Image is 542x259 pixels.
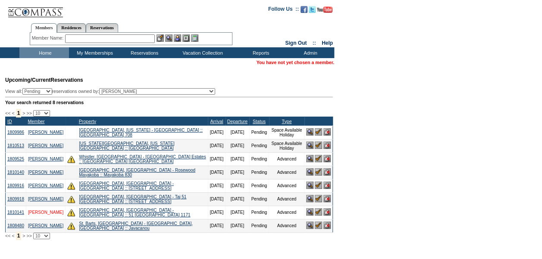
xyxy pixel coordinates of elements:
a: 1809916 [7,183,24,188]
td: [DATE] [226,192,249,206]
img: Cancel Reservation [323,155,331,162]
div: Member Name: [32,34,65,42]
img: Confirm Reservation [315,142,322,149]
img: View Reservation [306,208,313,216]
td: [DATE] [226,152,249,166]
a: Subscribe to our YouTube Channel [317,9,332,14]
img: Become our fan on Facebook [301,6,307,13]
a: 1810513 [7,143,24,148]
td: Advanced [269,179,304,192]
a: Member [28,119,44,124]
span: :: [313,40,316,46]
a: [PERSON_NAME] [28,170,63,175]
a: Type [282,119,291,124]
td: Advanced [269,206,304,219]
img: Cancel Reservation [323,128,331,136]
a: Property [79,119,96,124]
img: Cancel Reservation [323,195,331,202]
td: Pending [249,139,269,152]
td: [DATE] [226,166,249,179]
img: View [165,34,172,42]
img: View Reservation [306,195,313,202]
img: Cancel Reservation [323,182,331,189]
img: Confirm Reservation [315,128,322,136]
td: Home [19,47,69,58]
td: Space Available Holiday [269,126,304,139]
td: Vacation Collection [168,47,235,58]
img: Confirm Reservation [315,208,322,216]
td: Advanced [269,219,304,232]
img: Cancel Reservation [323,168,331,176]
a: [PERSON_NAME] [28,223,63,228]
a: Sign Out [285,40,307,46]
img: View Reservation [306,222,313,229]
td: Pending [249,206,269,219]
a: Departure [227,119,248,124]
td: [DATE] [208,192,225,206]
a: [PERSON_NAME] [28,210,63,215]
td: [DATE] [208,166,225,179]
img: Cancel Reservation [323,222,331,229]
img: Cancel Reservation [323,208,331,216]
a: 1809525 [7,157,24,161]
span: 1 [16,231,22,240]
td: Advanced [269,152,304,166]
a: [GEOGRAPHIC_DATA], [GEOGRAPHIC_DATA] - Taj 51 [GEOGRAPHIC_DATA] :: [STREET_ADDRESS] [79,194,186,204]
span: > [22,233,25,238]
a: [US_STATE][GEOGRAPHIC_DATA], [US_STATE][GEOGRAPHIC_DATA] :: [GEOGRAPHIC_DATA] [79,141,174,151]
img: Impersonate [174,34,181,42]
img: Reservations [182,34,190,42]
span: > [22,111,25,116]
a: [PERSON_NAME] [28,183,63,188]
span: << [5,111,10,116]
div: Your search returned 8 reservations [5,100,333,105]
a: Members [31,23,57,33]
td: Pending [249,152,269,166]
a: 1809918 [7,197,24,201]
img: b_edit.gif [157,34,164,42]
a: [PERSON_NAME] [28,130,63,135]
img: There are insufficient days and/or tokens to cover this reservation [67,195,75,203]
a: St. Barts, [GEOGRAPHIC_DATA] - [GEOGRAPHIC_DATA], [GEOGRAPHIC_DATA] :: Javacanou [79,221,193,231]
div: View all: reservations owned by: [5,88,219,95]
img: View Reservation [306,142,313,149]
td: [DATE] [208,219,225,232]
td: [DATE] [208,126,225,139]
a: [PERSON_NAME] [28,143,63,148]
a: [PERSON_NAME] [28,157,63,161]
td: Advanced [269,166,304,179]
a: Residences [57,23,86,32]
img: b_calculator.gif [191,34,198,42]
span: You have not yet chosen a member. [257,60,334,65]
a: [PERSON_NAME] [28,197,63,201]
a: [GEOGRAPHIC_DATA], [GEOGRAPHIC_DATA] - [GEOGRAPHIC_DATA] :: 51 [GEOGRAPHIC_DATA] 1171 [79,208,190,217]
td: [DATE] [226,179,249,192]
td: Follow Us :: [268,5,299,15]
td: [DATE] [208,139,225,152]
td: [DATE] [226,219,249,232]
a: 1808480 [7,223,24,228]
a: ID [7,119,12,124]
img: Subscribe to our YouTube Channel [317,6,332,13]
a: Reservations [86,23,118,32]
span: Upcoming/Current [5,77,50,83]
a: [GEOGRAPHIC_DATA], [US_STATE] - [GEOGRAPHIC_DATA] :: [GEOGRAPHIC_DATA] 708 [79,128,203,137]
span: < [12,233,14,238]
img: Confirm Reservation [315,168,322,176]
span: >> [26,111,31,116]
img: Cancel Reservation [323,142,331,149]
span: 1 [16,109,22,117]
td: Admin [285,47,334,58]
a: Whistler, [GEOGRAPHIC_DATA] - [GEOGRAPHIC_DATA] Estates :: [GEOGRAPHIC_DATA] [GEOGRAPHIC_DATA] [79,154,206,164]
img: Confirm Reservation [315,182,322,189]
td: Pending [249,166,269,179]
img: View Reservation [306,155,313,162]
td: Pending [249,192,269,206]
a: Arrival [210,119,223,124]
img: Follow us on Twitter [309,6,316,13]
img: There are insufficient days and/or tokens to cover this reservation [67,209,75,216]
img: There are insufficient days and/or tokens to cover this reservation [67,222,75,230]
td: Space Available Holiday [269,139,304,152]
td: [DATE] [208,179,225,192]
td: Pending [249,126,269,139]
